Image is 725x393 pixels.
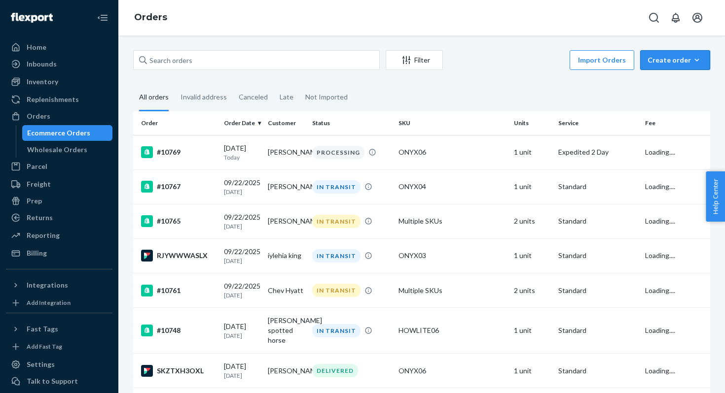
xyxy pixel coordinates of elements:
div: Integrations [27,280,68,290]
td: Multiple SKUs [395,204,510,238]
a: Inbounds [6,56,112,72]
td: Loading.... [641,238,710,273]
p: Today [224,153,260,162]
p: [DATE] [224,188,260,196]
p: Standard [558,366,637,376]
td: 1 unit [510,169,554,204]
div: ONYX04 [399,182,506,192]
button: Create order [640,50,710,70]
div: IN TRANSIT [312,284,361,297]
div: #10769 [141,146,216,158]
a: Billing [6,245,112,261]
a: Freight [6,176,112,192]
button: Open account menu [688,8,707,28]
div: Parcel [27,162,47,171]
div: IN TRANSIT [312,215,361,228]
div: Replenishments [27,95,79,104]
div: Customer [268,119,304,127]
div: Wholesale Orders [27,145,87,155]
td: Loading.... [641,354,710,388]
div: SKZTXH3OXL [141,365,216,377]
th: Status [308,111,395,135]
div: Add Fast Tag [27,342,62,351]
p: Standard [558,251,637,261]
a: Reporting [6,228,112,243]
div: Prep [27,196,42,206]
div: [DATE] [224,143,260,162]
th: Fee [641,111,710,135]
a: Orders [6,108,112,124]
td: 1 unit [510,308,554,354]
td: Loading.... [641,308,710,354]
td: Loading.... [641,135,710,169]
td: [PERSON_NAME] [264,135,308,169]
div: RJYWWWASLX [141,250,216,262]
button: Open Search Box [644,8,664,28]
div: Invalid address [181,84,227,110]
div: #10767 [141,181,216,193]
p: Standard [558,286,637,295]
div: Late [280,84,293,110]
p: [DATE] [224,331,260,340]
div: Inventory [27,77,58,87]
div: Returns [27,213,53,223]
p: [DATE] [224,371,260,380]
td: 2 units [510,204,554,238]
p: [DATE] [224,257,260,265]
div: #10748 [141,325,216,336]
div: Canceled [239,84,268,110]
td: 1 unit [510,354,554,388]
th: Order [133,111,220,135]
ol: breadcrumbs [126,3,175,32]
div: Orders [27,111,50,121]
button: Help Center [706,171,725,222]
input: Search orders [133,50,380,70]
img: Flexport logo [11,13,53,23]
td: iylehia king [264,238,308,273]
div: Billing [27,248,47,258]
div: Ecommerce Orders [27,128,90,138]
div: [DATE] [224,361,260,380]
div: 09/22/2025 [224,281,260,299]
a: Home [6,39,112,55]
td: [PERSON_NAME] spotted horse [264,308,308,354]
td: [PERSON_NAME] [264,169,308,204]
td: Loading.... [641,169,710,204]
p: Standard [558,182,637,192]
div: IN TRANSIT [312,249,361,262]
button: Import Orders [570,50,634,70]
th: Service [554,111,641,135]
p: Expedited 2 Day [558,147,637,157]
th: Units [510,111,554,135]
div: All orders [139,84,169,111]
a: Wholesale Orders [22,142,113,158]
div: [DATE] [224,322,260,340]
td: [PERSON_NAME] [264,204,308,238]
div: Home [27,42,46,52]
div: ONYX06 [399,366,506,376]
td: Multiple SKUs [395,273,510,308]
td: [PERSON_NAME] [264,354,308,388]
td: Loading.... [641,273,710,308]
a: Ecommerce Orders [22,125,113,141]
div: #10761 [141,285,216,296]
button: Fast Tags [6,321,112,337]
button: Open notifications [666,8,686,28]
td: Loading.... [641,204,710,238]
div: Reporting [27,230,60,240]
div: IN TRANSIT [312,180,361,194]
div: IN TRANSIT [312,324,361,337]
a: Talk to Support [6,373,112,389]
td: 1 unit [510,135,554,169]
div: Fast Tags [27,324,58,334]
div: 09/22/2025 [224,247,260,265]
div: Create order [648,55,703,65]
th: Order Date [220,111,264,135]
a: Parcel [6,159,112,174]
button: Filter [386,50,443,70]
a: Inventory [6,74,112,90]
div: ONYX03 [399,251,506,261]
div: ONYX06 [399,147,506,157]
th: SKU [395,111,510,135]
